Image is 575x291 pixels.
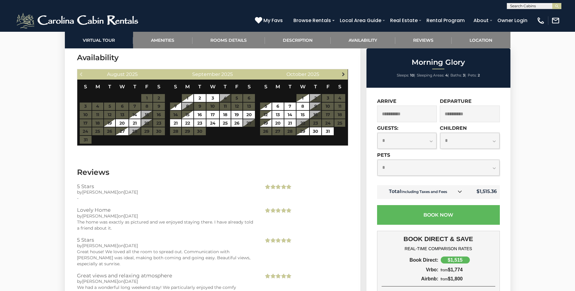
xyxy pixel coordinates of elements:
[182,119,193,127] a: 22
[133,84,136,90] span: Thursday
[382,276,439,282] div: Airbnb:
[145,84,148,90] span: Friday
[77,249,255,267] div: Great house! We loved all the room to spread out. Communication with [PERSON_NAME] was ideal, mak...
[410,73,414,77] strong: 10
[401,189,447,194] small: Including Taxes and Fees
[284,103,296,110] a: 7
[284,111,296,119] a: 14
[470,15,492,26] a: About
[377,98,396,104] label: Arrive
[310,127,322,135] a: 30
[452,32,510,48] a: Location
[95,84,100,90] span: Monday
[296,94,309,102] a: 1
[77,184,255,189] h3: 5 Stars
[338,84,341,90] span: Saturday
[231,111,242,119] a: 19
[272,111,284,119] a: 13
[463,73,465,77] strong: 3
[264,84,267,90] span: Sunday
[82,189,118,195] span: [PERSON_NAME]
[377,152,390,158] label: Pets
[174,84,177,90] span: Sunday
[314,84,317,90] span: Thursday
[290,15,334,26] a: Browse Rentals
[77,213,255,219] div: by on
[194,94,206,102] a: 2
[377,125,398,131] label: Guests:
[116,119,129,127] a: 20
[339,70,347,78] a: Next
[286,71,306,77] span: October
[220,119,231,127] a: 25
[104,119,115,127] a: 19
[368,58,509,66] h2: Morning Glory
[331,32,395,48] a: Availability
[108,84,111,90] span: Tuesday
[124,243,138,248] span: [DATE]
[231,119,242,127] a: 26
[206,94,219,102] a: 3
[206,119,219,127] a: 24
[382,257,439,263] div: Book Direct:
[129,119,140,127] a: 21
[438,276,495,282] div: $1,800
[450,71,466,79] li: |
[265,32,331,48] a: Description
[377,185,467,199] td: Total
[65,32,133,48] a: Virtual Tour
[77,237,255,243] h3: 5 Stars
[441,257,470,263] div: $1,515
[77,278,255,284] div: by on
[440,98,472,104] label: Departure
[296,111,309,119] a: 15
[116,127,129,135] a: 27
[77,195,255,201] div: -
[537,16,545,25] img: phone-regular-white.png
[82,213,118,219] span: [PERSON_NAME]
[206,111,219,119] a: 17
[224,84,227,90] span: Thursday
[296,127,309,135] a: 29
[441,268,448,272] span: from
[467,185,500,199] td: $1,515.36
[170,119,181,127] a: 21
[192,71,220,77] span: September
[441,277,448,281] span: from
[84,84,87,90] span: Sunday
[182,94,193,102] a: 1
[124,213,138,219] span: [DATE]
[440,125,467,131] label: Children
[77,52,348,63] h3: Availability
[77,219,255,231] div: The home was exactly as pictured and we enjoyed staying there. I have already told a friend about...
[220,111,231,119] a: 18
[478,73,480,77] strong: 2
[15,11,141,30] img: White-1-2.png
[423,15,468,26] a: Rental Program
[77,189,255,195] div: by on
[126,71,138,77] span: 2025
[243,111,255,119] a: 20
[326,84,329,90] span: Friday
[395,32,452,48] a: Reviews
[182,111,193,119] a: 15
[263,17,283,24] span: My Favs
[382,246,495,251] h4: REAL-TIME COMPARISON RATES
[107,71,125,77] span: August
[77,243,255,249] div: by on
[248,84,251,90] span: Saturday
[397,71,415,79] li: |
[289,84,292,90] span: Tuesday
[77,207,255,213] h3: Lovely Home
[276,84,280,90] span: Monday
[170,103,181,110] a: 7
[255,17,284,25] a: My Favs
[77,273,255,278] h3: Great views and relaxing atmosphere
[272,103,284,110] a: 6
[417,73,444,77] span: Sleeping Areas:
[192,32,265,48] a: Rooms Details
[468,73,477,77] span: Pets:
[133,32,192,48] a: Amenities
[260,119,271,127] a: 19
[341,72,346,77] span: Next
